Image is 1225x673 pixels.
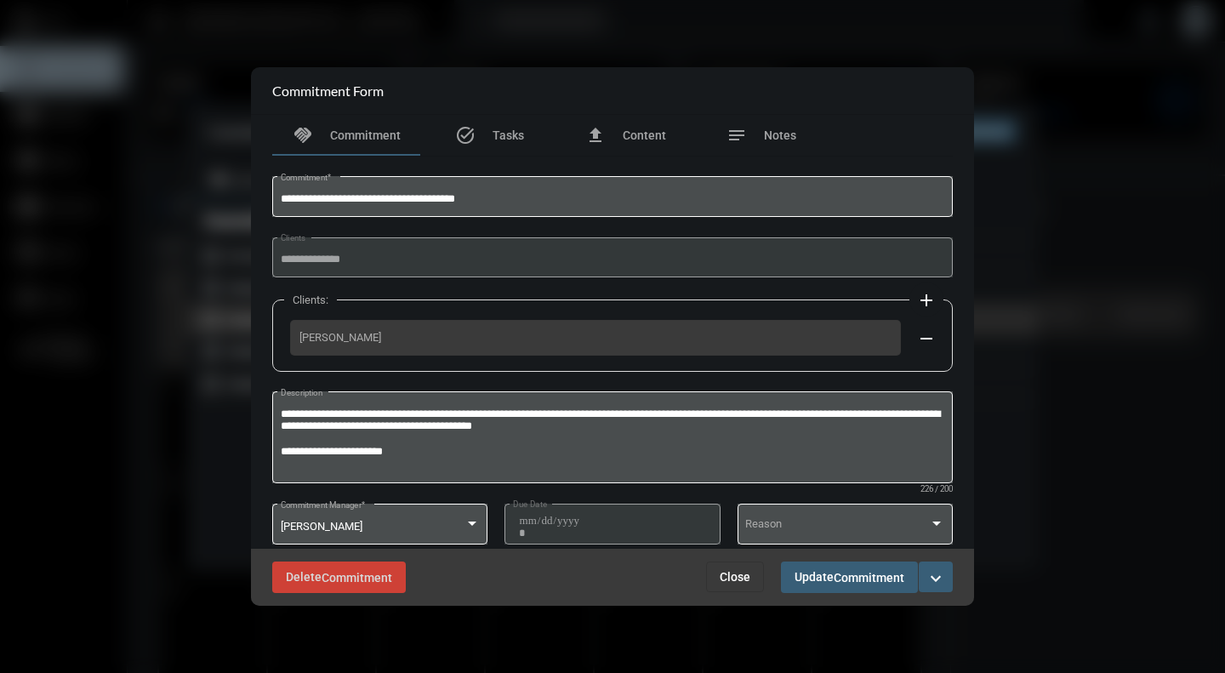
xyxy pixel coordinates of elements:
[706,562,764,592] button: Close
[916,290,937,311] mat-icon: add
[585,125,606,145] mat-icon: file_upload
[916,328,937,349] mat-icon: remove
[272,562,406,593] button: DeleteCommitment
[926,568,946,589] mat-icon: expand_more
[834,571,904,585] span: Commitment
[286,570,392,584] span: Delete
[795,570,904,584] span: Update
[720,570,750,584] span: Close
[272,83,384,99] h2: Commitment Form
[764,128,796,142] span: Notes
[781,562,918,593] button: UpdateCommitment
[330,128,401,142] span: Commitment
[299,331,892,344] span: [PERSON_NAME]
[726,125,747,145] mat-icon: notes
[281,520,362,533] span: [PERSON_NAME]
[322,571,392,585] span: Commitment
[920,485,953,494] mat-hint: 226 / 200
[284,294,337,306] label: Clients:
[293,125,313,145] mat-icon: handshake
[455,125,476,145] mat-icon: task_alt
[493,128,524,142] span: Tasks
[623,128,666,142] span: Content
